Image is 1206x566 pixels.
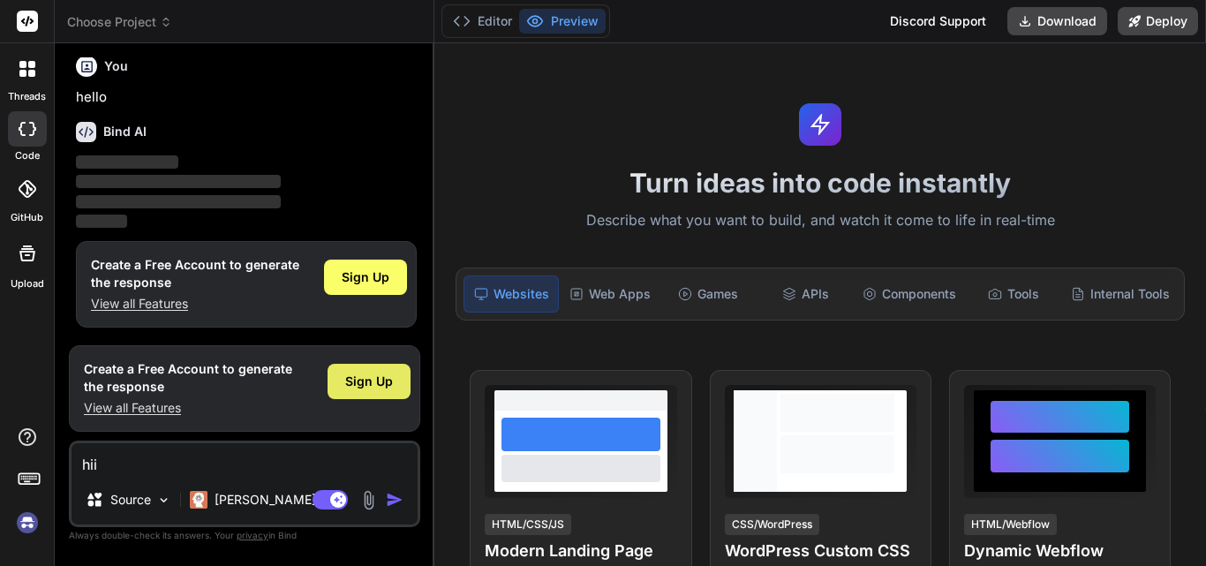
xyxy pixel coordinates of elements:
[358,490,379,510] img: attachment
[84,399,292,417] p: View all Features
[8,89,46,104] label: threads
[91,295,299,313] p: View all Features
[345,373,393,390] span: Sign Up
[110,491,151,509] p: Source
[519,9,606,34] button: Preview
[485,539,676,563] h4: Modern Landing Page
[386,491,403,509] img: icon
[76,215,127,228] span: ‌
[758,275,852,313] div: APIs
[104,57,128,75] h6: You
[1007,7,1107,35] button: Download
[964,514,1057,535] div: HTML/Webflow
[69,527,420,544] p: Always double-check its answers. Your in Bind
[11,276,44,291] label: Upload
[91,256,299,291] h1: Create a Free Account to generate the response
[562,275,658,313] div: Web Apps
[76,155,178,169] span: ‌
[1118,7,1198,35] button: Deploy
[190,491,207,509] img: Claude 4 Sonnet
[12,508,42,538] img: signin
[446,9,519,34] button: Editor
[445,167,1195,199] h1: Turn ideas into code instantly
[856,275,963,313] div: Components
[84,360,292,396] h1: Create a Free Account to generate the response
[15,148,40,163] label: code
[76,175,281,188] span: ‌
[72,443,418,475] textarea: hii
[1064,275,1177,313] div: Internal Tools
[725,539,916,563] h4: WordPress Custom CSS
[67,13,172,31] span: Choose Project
[725,514,819,535] div: CSS/WordPress
[76,87,417,108] p: hello
[76,195,281,208] span: ‌
[485,514,571,535] div: HTML/CSS/JS
[215,491,346,509] p: [PERSON_NAME] 4 S..
[464,275,559,313] div: Websites
[967,275,1060,313] div: Tools
[661,275,755,313] div: Games
[237,530,268,540] span: privacy
[445,209,1195,232] p: Describe what you want to build, and watch it come to life in real-time
[11,210,43,225] label: GitHub
[879,7,997,35] div: Discord Support
[103,123,147,140] h6: Bind AI
[156,493,171,508] img: Pick Models
[342,268,389,286] span: Sign Up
